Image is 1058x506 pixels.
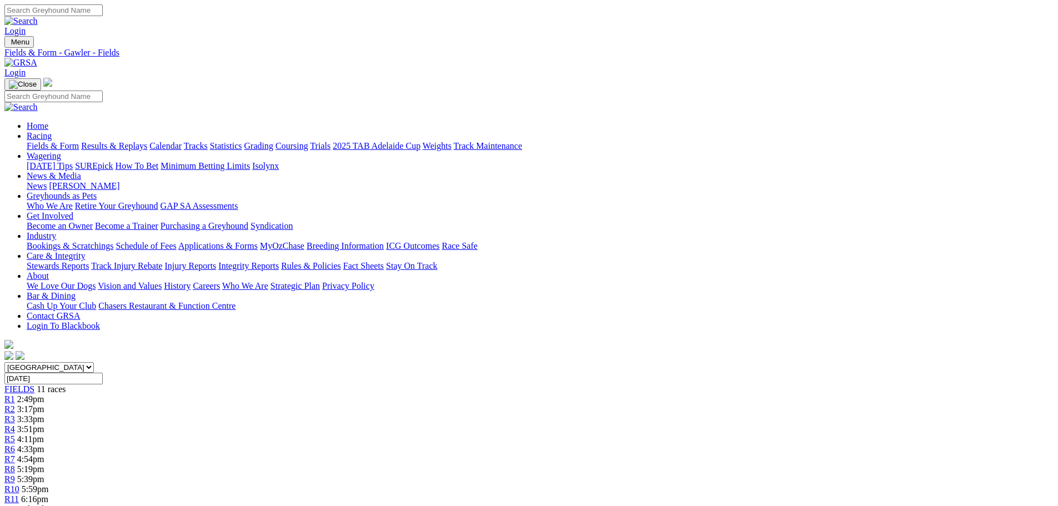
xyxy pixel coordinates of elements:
[4,68,26,77] a: Login
[17,424,44,434] span: 3:51pm
[4,394,15,404] a: R1
[4,454,15,464] a: R7
[17,414,44,424] span: 3:33pm
[95,221,158,231] a: Become a Trainer
[161,201,238,211] a: GAP SA Assessments
[27,301,1054,311] div: Bar & Dining
[75,161,113,171] a: SUREpick
[27,291,76,300] a: Bar & Dining
[310,141,330,151] a: Trials
[442,241,477,251] a: Race Safe
[17,404,44,414] span: 3:17pm
[4,36,34,48] button: Toggle navigation
[222,281,268,290] a: Who We Are
[27,261,1054,271] div: Care & Integrity
[454,141,522,151] a: Track Maintenance
[281,261,341,270] a: Rules & Policies
[386,241,439,251] a: ICG Outcomes
[193,281,220,290] a: Careers
[27,181,47,191] a: News
[4,16,38,26] img: Search
[4,434,15,444] a: R5
[4,404,15,414] span: R2
[17,394,44,404] span: 2:49pm
[4,4,103,16] input: Search
[27,221,93,231] a: Become an Owner
[98,301,235,310] a: Chasers Restaurant & Function Centre
[423,141,452,151] a: Weights
[149,141,182,151] a: Calendar
[4,474,15,484] a: R9
[164,281,190,290] a: History
[27,201,73,211] a: Who We Are
[17,464,44,474] span: 5:19pm
[21,494,48,504] span: 6:16pm
[27,181,1054,191] div: News & Media
[27,241,1054,251] div: Industry
[4,424,15,434] a: R4
[210,141,242,151] a: Statistics
[27,271,49,280] a: About
[27,211,73,221] a: Get Involved
[275,141,308,151] a: Coursing
[116,241,176,251] a: Schedule of Fees
[4,494,19,504] a: R11
[17,454,44,464] span: 4:54pm
[27,141,1054,151] div: Racing
[98,281,162,290] a: Vision and Values
[17,474,44,484] span: 5:39pm
[4,373,103,384] input: Select date
[43,78,52,87] img: logo-grsa-white.png
[4,384,34,394] a: FIELDS
[4,78,41,91] button: Toggle navigation
[17,434,44,444] span: 4:11pm
[218,261,279,270] a: Integrity Reports
[81,141,147,151] a: Results & Replays
[116,161,159,171] a: How To Bet
[4,58,37,68] img: GRSA
[4,484,19,494] span: R10
[250,221,293,231] a: Syndication
[37,384,66,394] span: 11 races
[164,261,216,270] a: Injury Reports
[161,161,250,171] a: Minimum Betting Limits
[9,80,37,89] img: Close
[27,201,1054,211] div: Greyhounds as Pets
[27,151,61,161] a: Wagering
[270,281,320,290] a: Strategic Plan
[4,91,103,102] input: Search
[27,251,86,260] a: Care & Integrity
[4,444,15,454] span: R6
[27,311,80,320] a: Contact GRSA
[260,241,304,251] a: MyOzChase
[184,141,208,151] a: Tracks
[4,340,13,349] img: logo-grsa-white.png
[161,221,248,231] a: Purchasing a Greyhound
[49,181,119,191] a: [PERSON_NAME]
[4,414,15,424] a: R3
[27,161,1054,171] div: Wagering
[27,281,1054,291] div: About
[17,444,44,454] span: 4:33pm
[307,241,384,251] a: Breeding Information
[4,26,26,36] a: Login
[322,281,374,290] a: Privacy Policy
[22,484,49,494] span: 5:59pm
[333,141,420,151] a: 2025 TAB Adelaide Cup
[27,161,73,171] a: [DATE] Tips
[27,191,97,201] a: Greyhounds as Pets
[27,141,79,151] a: Fields & Form
[343,261,384,270] a: Fact Sheets
[27,281,96,290] a: We Love Our Dogs
[4,464,15,474] a: R8
[386,261,437,270] a: Stay On Track
[252,161,279,171] a: Isolynx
